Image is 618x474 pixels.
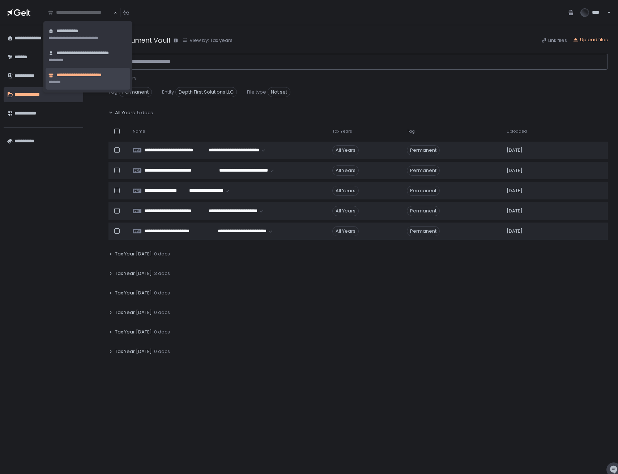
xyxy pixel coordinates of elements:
span: Tag [108,89,118,95]
button: Link files [541,37,567,44]
span: 0 docs [154,348,170,355]
span: [DATE] [507,147,523,154]
span: Not set [268,87,290,97]
div: Search for option [43,5,117,20]
span: Uploaded [507,129,527,134]
span: Tax Years [332,129,352,134]
div: All Years [332,226,359,236]
span: Permanent [407,165,440,176]
input: Search for option [48,9,113,16]
span: [DATE] [507,208,523,214]
span: Permanent [407,226,440,236]
span: Permanent [407,145,440,155]
span: Tag [407,129,415,134]
span: Entity [162,89,174,95]
span: 0 docs [154,290,170,296]
button: Upload files [573,36,608,43]
div: All Years [332,165,359,176]
span: File type [247,89,266,95]
div: All Years [332,206,359,216]
span: Permanent [119,87,152,97]
button: View by: Tax years [182,37,233,44]
span: 3 docs [154,270,170,277]
span: 5 docs [137,109,153,116]
span: Permanent [407,186,440,196]
span: Permanent [407,206,440,216]
span: 0 docs [154,329,170,335]
div: All Years [332,145,359,155]
span: - Hide filters [108,74,137,81]
div: All Years [332,186,359,196]
span: Name [133,129,145,134]
span: [DATE] [507,188,523,194]
span: Depth First Solutions LLC [175,87,237,97]
button: - Hide filters [108,75,137,81]
span: Tax Year [DATE] [115,309,152,316]
span: Tax Year [DATE] [115,270,152,277]
span: All Years [115,109,135,116]
span: [DATE] [507,167,523,174]
span: [DATE] [507,228,523,234]
span: Tax Year [DATE] [115,251,152,257]
span: Tax Year [DATE] [115,329,152,335]
span: 0 docs [154,309,170,316]
span: Tax Year [DATE] [115,290,152,296]
span: Tax Year [DATE] [115,348,152,355]
h1: Document Vault [118,35,171,45]
span: 0 docs [154,251,170,257]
